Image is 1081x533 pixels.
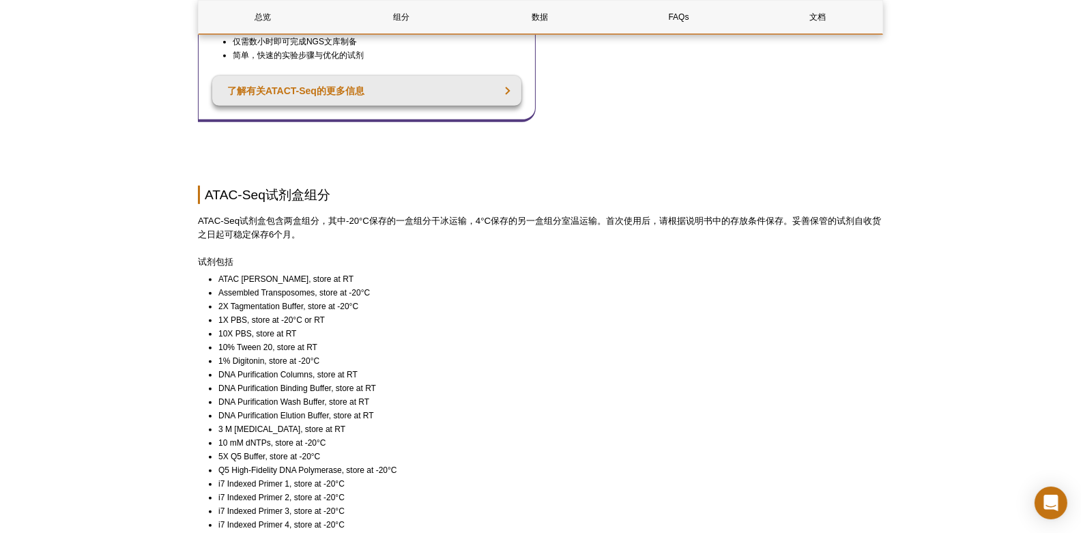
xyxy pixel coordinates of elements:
[198,186,883,204] h2: ATAC-Seq试剂盒组分
[218,341,871,354] li: 10% Tween 20, store at RT
[218,286,871,300] li: Assembled Transposomes, store at -20°C
[218,450,871,463] li: 5X Q5 Buffer, store at -20°C
[615,1,743,33] a: FAQs
[1035,487,1067,519] div: Open Intercom Messenger
[218,368,871,381] li: DNA Purification Columns, store at RT
[218,395,871,409] li: DNA Purification Wash Buffer, store at RT
[198,255,883,269] p: 试剂包括
[218,313,871,327] li: 1X PBS, store at -20°C or RT
[218,436,871,450] li: 10 mM dNTPs, store at -20°C
[476,1,604,33] a: 数据
[218,477,871,491] li: i7 Indexed Primer 1, store at -20°C
[218,300,871,313] li: 2X Tagmentation Buffer, store at -20°C
[218,504,871,518] li: i7 Indexed Primer 3, store at -20°C
[218,518,871,532] li: i7 Indexed Primer 4, store at -20°C
[753,1,882,33] a: 文档
[218,422,871,436] li: 3 M [MEDICAL_DATA], store at RT
[218,381,871,395] li: DNA Purification Binding Buffer, store at RT
[218,327,871,341] li: 10X PBS, store at RT
[233,35,509,48] li: 仅需数小时即可完成NGS文库制备
[337,1,465,33] a: 组分
[218,491,871,504] li: i7 Indexed Primer 2, store at -20°C
[212,76,521,106] a: 了解有关ATACT-Seq的更多信息
[218,354,871,368] li: 1% Digitonin, store at -20°C
[199,1,327,33] a: 总览
[233,48,509,62] li: 简单，快速的实验步骤与优化的试剂
[218,409,871,422] li: DNA Purification Elution Buffer, store at RT
[198,214,883,242] p: ATAC-Seq试剂盒包含两盒组分，其中-20°C保存的一盒组分干冰运输，4°C保存的另一盒组分室温运输。首次使用后，请根据说明书中的存放条件保存。妥善保管的试剂自收货之日起可稳定保存6个月。
[218,272,871,286] li: ATAC [PERSON_NAME], store at RT
[218,463,871,477] li: Q5 High-Fidelity DNA Polymerase, store at -20°C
